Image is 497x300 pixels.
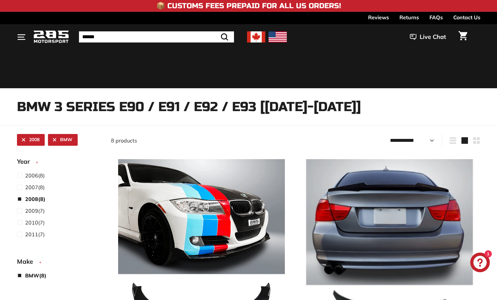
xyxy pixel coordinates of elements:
[17,257,38,266] span: Make
[25,272,39,279] span: BMW
[420,33,446,41] span: Live Chat
[156,2,341,10] h4: 📦 Customs Fees Prepaid for All US Orders!
[79,31,234,42] input: Search
[17,100,480,114] h1: BMW 3 Series E90 / E91 / E92 / E93 [[DATE]-[DATE]]
[429,12,443,23] a: FAQs
[111,137,296,144] div: 8 products
[25,230,45,238] span: (7)
[25,172,38,179] span: 2006
[17,157,35,166] span: Year
[455,26,471,48] a: Cart
[25,208,38,214] span: 2009
[17,255,101,271] button: Make
[368,12,389,23] a: Reviews
[25,207,45,215] span: (7)
[468,253,492,274] inbox-online-store-chat: Shopify online store chat
[17,155,101,171] button: Year
[25,195,45,203] span: (8)
[401,29,455,45] button: Live Chat
[25,219,38,226] span: 2010
[25,231,38,238] span: 2011
[17,134,45,146] a: 2008
[33,29,69,45] img: Logo_285_Motorsport_areodynamics_components
[25,272,46,279] span: (8)
[25,184,38,191] span: 2007
[399,12,419,23] a: Returns
[453,12,480,23] a: Contact Us
[25,183,45,191] span: (8)
[25,219,45,226] span: (7)
[25,172,45,179] span: (8)
[25,196,38,202] span: 2008
[48,134,78,146] a: BMW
